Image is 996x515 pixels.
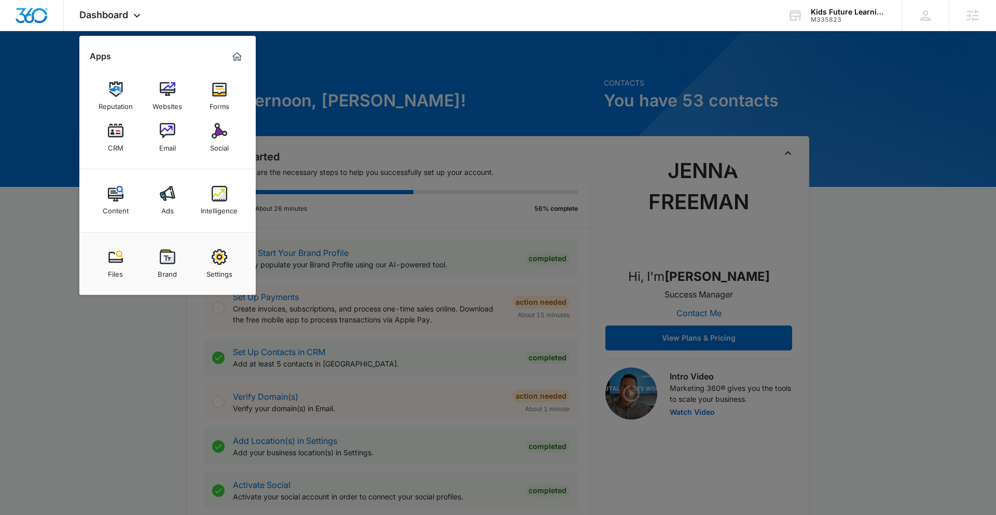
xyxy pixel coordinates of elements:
[200,118,239,157] a: Social
[96,244,135,283] a: Files
[108,139,123,152] div: CRM
[99,97,133,111] div: Reputation
[161,201,174,215] div: Ads
[90,51,111,61] h2: Apps
[96,181,135,220] a: Content
[210,139,229,152] div: Social
[200,181,239,220] a: Intelligence
[96,76,135,116] a: Reputation
[96,118,135,157] a: CRM
[811,16,887,23] div: account id
[200,76,239,116] a: Forms
[210,97,229,111] div: Forms
[206,265,232,278] div: Settings
[103,201,129,215] div: Content
[148,244,187,283] a: Brand
[200,244,239,283] a: Settings
[148,181,187,220] a: Ads
[159,139,176,152] div: Email
[148,118,187,157] a: Email
[811,8,887,16] div: account name
[79,9,128,20] span: Dashboard
[201,201,238,215] div: Intelligence
[153,97,182,111] div: Websites
[108,265,123,278] div: Files
[148,76,187,116] a: Websites
[158,265,177,278] div: Brand
[229,48,245,65] a: Marketing 360® Dashboard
